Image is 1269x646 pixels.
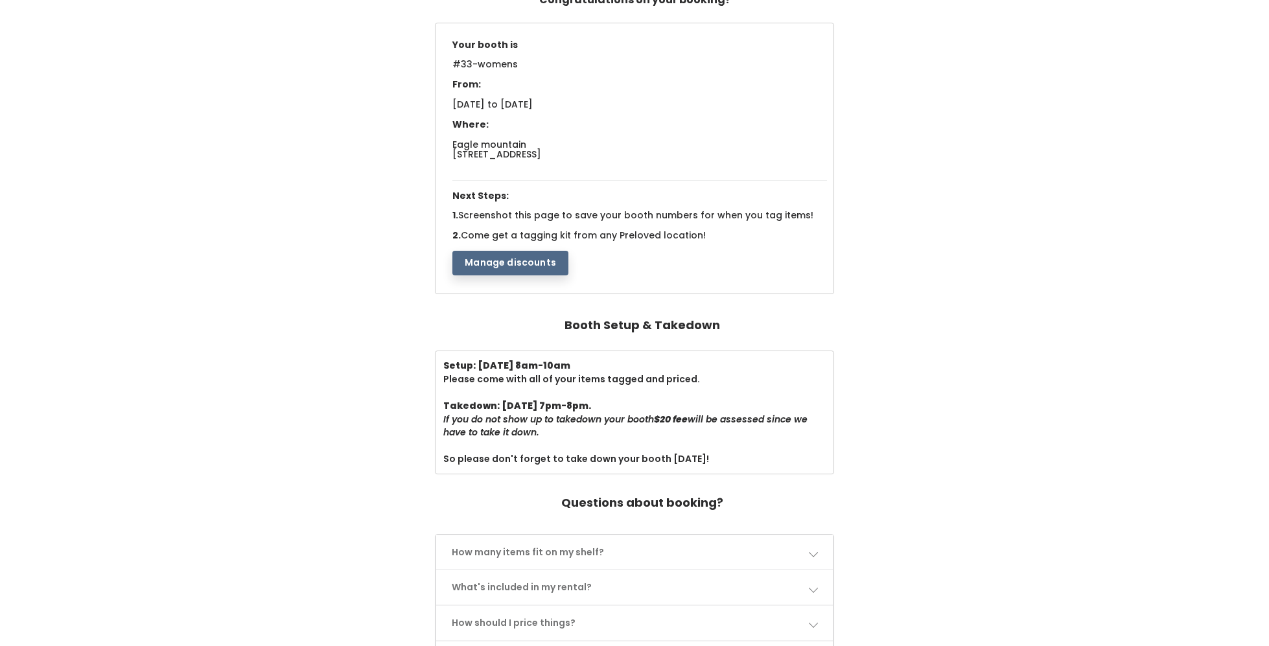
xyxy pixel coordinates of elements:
[452,98,533,111] span: [DATE] to [DATE]
[443,359,570,372] b: Setup: [DATE] 8am-10am
[436,535,832,570] a: How many items fit on my shelf?
[452,256,568,269] a: Manage discounts
[561,490,723,516] h4: Questions about booking?
[458,209,813,222] span: Screenshot this page to save your booth numbers for when you tag items!
[452,189,509,202] span: Next Steps:
[443,359,825,466] div: Please come with all of your items tagged and priced. So please don't forget to take down your bo...
[436,606,832,640] a: How should I price things?
[452,138,541,161] span: Eagle mountain [STREET_ADDRESS]
[452,118,489,131] span: Where:
[565,312,720,338] h4: Booth Setup & Takedown
[436,570,832,605] a: What's included in my rental?
[446,34,833,275] div: 1. 2.
[443,413,808,439] i: If you do not show up to takedown your booth will be assessed since we have to take it down.
[452,251,568,275] button: Manage discounts
[654,413,688,426] b: $20 fee
[443,399,591,412] b: Takedown: [DATE] 7pm-8pm.
[452,58,518,78] span: #33-womens
[461,229,706,242] span: Come get a tagging kit from any Preloved location!
[452,38,518,51] span: Your booth is
[452,78,481,91] span: From:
